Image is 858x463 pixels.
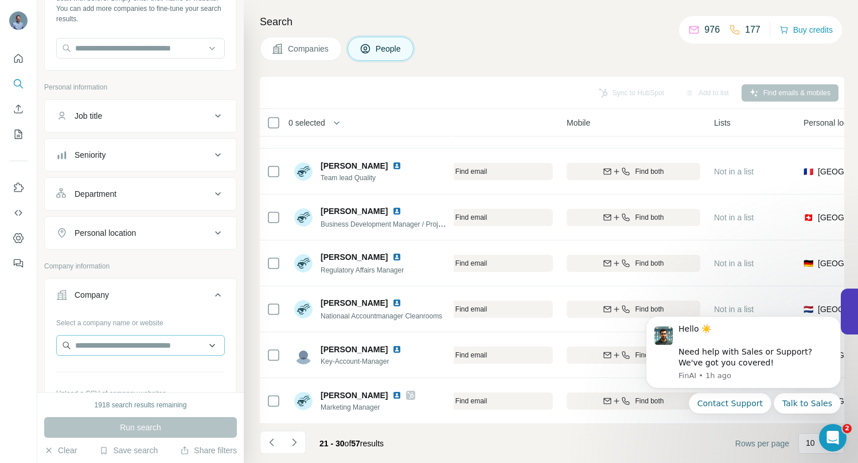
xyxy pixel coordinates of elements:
span: Not in a list [714,305,754,314]
img: LinkedIn logo [392,161,401,170]
span: Team lead Quality [321,173,406,183]
p: Company information [44,261,237,271]
h4: Search [260,14,844,30]
div: Department [75,188,116,200]
img: Avatar [294,208,313,227]
button: Personal location [45,219,236,247]
span: Not in a list [714,259,754,268]
button: My lists [9,124,28,145]
button: Search [9,73,28,94]
span: [PERSON_NAME] [321,205,388,217]
span: Regulatory Affairs Manager [321,266,404,274]
button: Find both [567,347,700,364]
button: Quick start [9,48,28,69]
button: Department [45,180,236,208]
span: 2 [843,424,852,433]
img: Avatar [294,254,313,273]
img: LinkedIn logo [392,391,401,400]
button: Navigate to next page [283,431,306,454]
span: [PERSON_NAME] [321,344,388,355]
button: Find both [567,209,700,226]
span: results [319,439,384,448]
button: Job title [45,102,236,130]
button: Find both [567,301,700,318]
span: [PERSON_NAME] [321,390,388,401]
span: Find email [455,258,487,269]
div: Select a company name or website [56,313,225,328]
img: Avatar [9,11,28,30]
button: Save search [99,445,158,456]
img: LinkedIn logo [392,207,401,216]
button: Clear [44,445,77,456]
button: Find email [376,392,553,410]
button: Find email [376,163,553,180]
p: 10 [806,437,815,449]
span: Find email [455,396,487,406]
span: Lists [714,117,731,129]
img: LinkedIn logo [392,298,401,308]
div: Company [75,289,109,301]
button: Enrich CSV [9,99,28,119]
button: Find both [567,163,700,180]
span: 57 [351,439,360,448]
span: Companies [288,43,330,55]
iframe: Intercom live chat [819,424,847,452]
p: 976 [704,23,720,37]
span: Not in a list [714,167,754,176]
span: 🇩🇪 [804,258,813,269]
div: Seniority [75,149,106,161]
span: Find both [635,166,664,177]
span: Find both [635,304,664,314]
span: of [345,439,352,448]
span: [PERSON_NAME] [321,160,388,172]
span: Find email [455,304,487,314]
button: Find both [567,255,700,272]
img: LinkedIn logo [392,345,401,354]
img: Avatar [294,300,313,318]
p: Personal information [44,82,237,92]
button: Find email [376,255,553,272]
iframe: Intercom notifications message [629,306,858,421]
span: [PERSON_NAME] [321,251,388,263]
span: Rows per page [735,438,789,449]
span: 🇫🇷 [804,166,813,177]
img: Avatar [294,346,313,364]
span: Business Development Manager / Projektleiter [321,219,462,228]
p: Upload a CSV of company websites. [56,388,225,399]
button: Find email [376,347,553,364]
img: Avatar [294,392,313,410]
button: Buy credits [779,22,833,38]
button: Find email [376,209,553,226]
button: Seniority [45,141,236,169]
button: Dashboard [9,228,28,248]
div: Job title [75,110,102,122]
span: People [376,43,402,55]
span: Key-Account-Manager [321,356,406,367]
button: Company [45,281,236,313]
span: Find email [455,166,487,177]
button: Use Surfe API [9,203,28,223]
span: Mobile [567,117,590,129]
div: 1918 search results remaining [95,400,187,410]
span: 21 - 30 [319,439,345,448]
span: Find email [455,212,487,223]
p: 177 [745,23,760,37]
span: Marketing Manager [321,402,415,413]
span: Find email [455,350,487,360]
img: LinkedIn logo [392,252,401,262]
button: Share filters [180,445,237,456]
span: Find both [635,212,664,223]
span: [PERSON_NAME] [321,297,388,309]
button: Find email [376,301,553,318]
button: Use Surfe on LinkedIn [9,177,28,198]
span: Not in a list [714,213,754,222]
button: Feedback [9,253,28,274]
span: Nationaal Accountmanager Cleanrooms [321,312,442,320]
